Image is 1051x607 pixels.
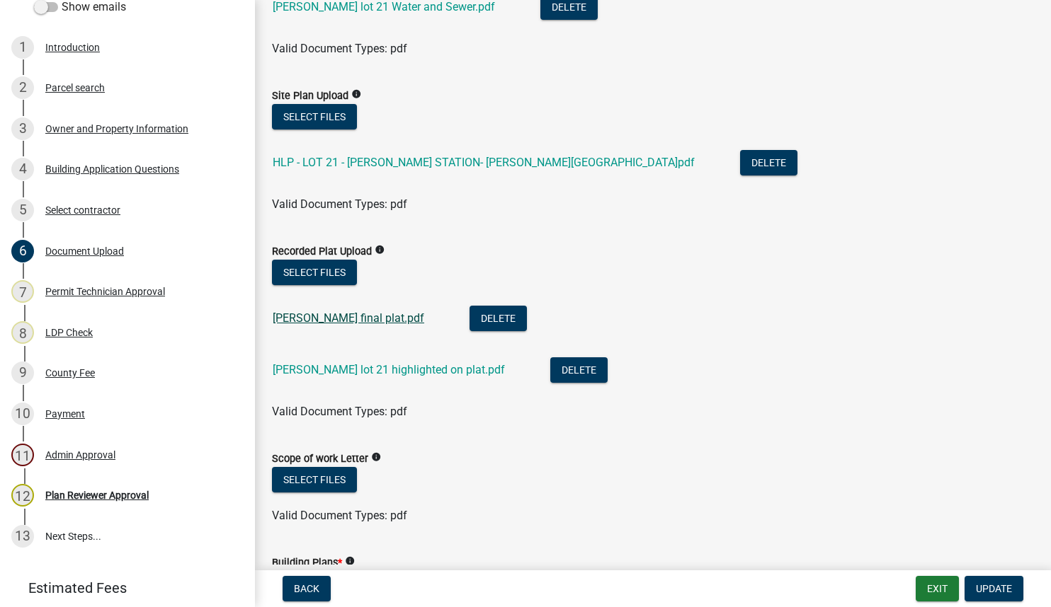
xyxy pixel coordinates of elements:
button: Delete [740,150,797,175]
button: Back [283,576,331,601]
div: Introduction [45,42,100,52]
button: Delete [550,357,608,383]
div: 11 [11,444,34,466]
label: Building Plans [272,558,342,568]
div: Plan Reviewer Approval [45,490,149,500]
span: Update [976,583,1012,594]
div: Owner and Property Information [45,124,188,134]
span: Valid Document Types: pdf [272,509,407,522]
div: 10 [11,403,34,425]
a: [PERSON_NAME] lot 21 highlighted on plat.pdf [273,363,505,376]
i: info [375,245,385,255]
wm-modal-confirm: Delete Document [540,1,598,15]
button: Exit [916,576,959,601]
button: Select files [272,104,357,129]
label: Recorded Plat Upload [272,247,372,257]
span: Back [294,583,319,594]
div: 2 [11,76,34,99]
div: Building Application Questions [45,164,179,174]
wm-modal-confirm: Delete Document [740,157,797,170]
div: 9 [11,362,34,384]
span: Valid Document Types: pdf [272,197,407,211]
wm-modal-confirm: Delete Document [470,313,527,326]
a: [PERSON_NAME] final plat.pdf [273,311,424,325]
div: 5 [11,199,34,221]
span: Valid Document Types: pdf [272,405,407,418]
a: HLP - LOT 21 - [PERSON_NAME] STATION- [PERSON_NAME][GEOGRAPHIC_DATA]pdf [273,156,695,169]
div: 3 [11,117,34,140]
i: info [351,89,361,99]
i: info [371,452,381,462]
button: Update [965,576,1023,601]
div: 7 [11,280,34,303]
wm-modal-confirm: Delete Document [550,364,608,378]
button: Select files [272,260,357,285]
div: 13 [11,525,34,548]
div: 4 [11,158,34,180]
button: Select files [272,467,357,492]
span: Valid Document Types: pdf [272,42,407,55]
label: Site Plan Upload [272,91,348,101]
div: County Fee [45,368,95,378]
div: Permit Technician Approval [45,287,165,296]
button: Delete [470,306,527,331]
div: 12 [11,484,34,507]
div: Payment [45,409,85,419]
div: 1 [11,36,34,59]
a: Estimated Fees [11,574,232,602]
div: Parcel search [45,83,105,93]
div: Select contractor [45,205,120,215]
div: 6 [11,240,34,262]
label: Scope of work Letter [272,454,368,464]
div: LDP Check [45,328,93,337]
div: Admin Approval [45,450,115,460]
i: info [345,556,355,566]
div: 8 [11,321,34,344]
div: Document Upload [45,246,124,256]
